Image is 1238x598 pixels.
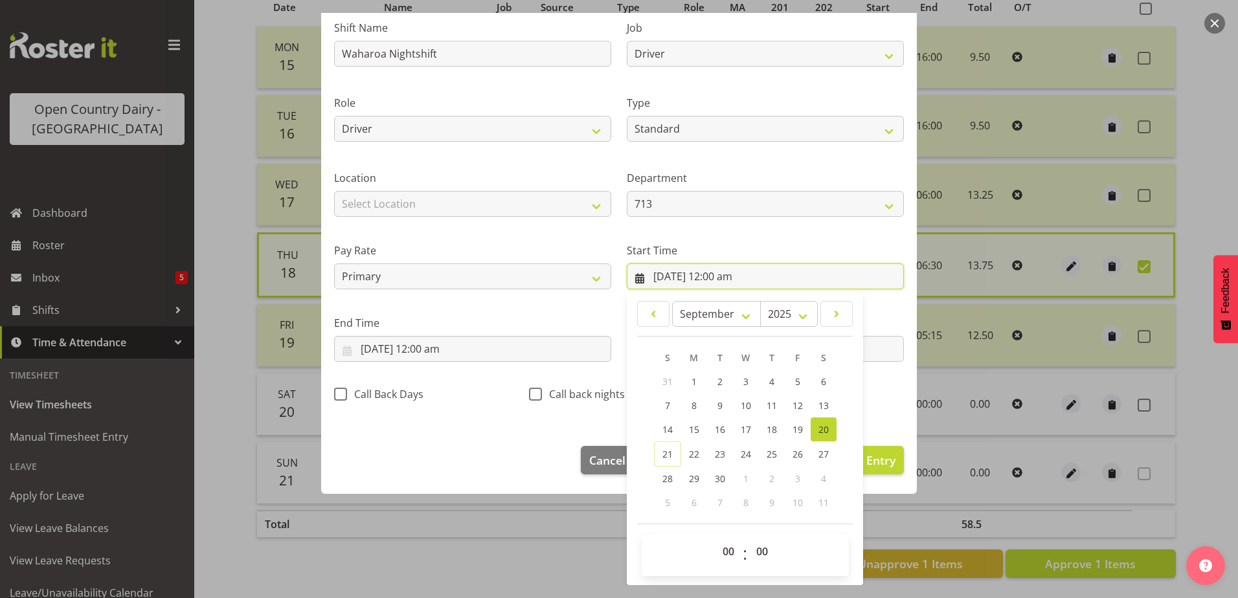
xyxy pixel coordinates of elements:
[793,496,803,509] span: 10
[662,472,673,485] span: 28
[654,393,681,417] a: 7
[743,538,747,571] span: :
[811,441,837,467] a: 27
[707,393,733,417] a: 9
[785,441,811,467] a: 26
[689,423,699,436] span: 15
[1199,559,1212,572] img: help-xxl-2.png
[665,351,670,364] span: S
[681,467,707,491] a: 29
[821,375,826,388] span: 6
[793,423,803,436] span: 19
[689,448,699,460] span: 22
[767,423,777,436] span: 18
[715,448,725,460] span: 23
[767,448,777,460] span: 25
[690,351,698,364] span: M
[334,243,611,258] label: Pay Rate
[654,441,681,467] a: 21
[334,315,611,331] label: End Time
[741,399,751,412] span: 10
[707,441,733,467] a: 23
[743,496,748,509] span: 8
[793,448,803,460] span: 26
[542,388,625,401] span: Call back nights
[627,95,904,111] label: Type
[715,423,725,436] span: 16
[627,20,904,36] label: Job
[334,41,611,67] input: Shift Name
[733,393,759,417] a: 10
[793,399,803,412] span: 12
[741,351,750,364] span: W
[627,263,904,289] input: Click to select...
[692,375,697,388] span: 1
[707,417,733,441] a: 16
[785,370,811,393] a: 5
[741,423,751,436] span: 17
[692,496,697,509] span: 6
[733,370,759,393] a: 3
[681,441,707,467] a: 22
[795,472,800,485] span: 3
[717,496,723,509] span: 7
[1220,268,1232,313] span: Feedback
[334,336,611,362] input: Click to select...
[795,375,800,388] span: 5
[743,472,748,485] span: 1
[717,375,723,388] span: 2
[818,496,829,509] span: 11
[717,351,723,364] span: T
[811,370,837,393] a: 6
[681,393,707,417] a: 8
[759,441,785,467] a: 25
[769,472,774,485] span: 2
[334,95,611,111] label: Role
[689,472,699,485] span: 29
[665,399,670,412] span: 7
[821,351,826,364] span: S
[334,20,611,36] label: Shift Name
[627,243,904,258] label: Start Time
[692,399,697,412] span: 8
[347,388,423,401] span: Call Back Days
[821,472,826,485] span: 4
[1213,255,1238,343] button: Feedback - Show survey
[681,370,707,393] a: 1
[795,351,800,364] span: F
[769,496,774,509] span: 9
[662,375,673,388] span: 31
[811,393,837,417] a: 13
[823,452,895,468] span: Update Entry
[811,417,837,441] a: 20
[733,417,759,441] a: 17
[654,417,681,441] a: 14
[334,170,611,186] label: Location
[627,170,904,186] label: Department
[785,393,811,417] a: 12
[715,472,725,485] span: 30
[818,399,829,412] span: 13
[654,467,681,491] a: 28
[581,446,634,474] button: Cancel
[662,448,673,460] span: 21
[818,423,829,436] span: 20
[759,417,785,441] a: 18
[743,375,748,388] span: 3
[818,448,829,460] span: 27
[717,399,723,412] span: 9
[733,441,759,467] a: 24
[662,423,673,436] span: 14
[759,393,785,417] a: 11
[767,399,777,412] span: 11
[769,351,774,364] span: T
[665,496,670,509] span: 5
[589,452,625,469] span: Cancel
[769,375,774,388] span: 4
[741,448,751,460] span: 24
[759,370,785,393] a: 4
[785,417,811,441] a: 19
[707,370,733,393] a: 2
[681,417,707,441] a: 15
[707,467,733,491] a: 30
